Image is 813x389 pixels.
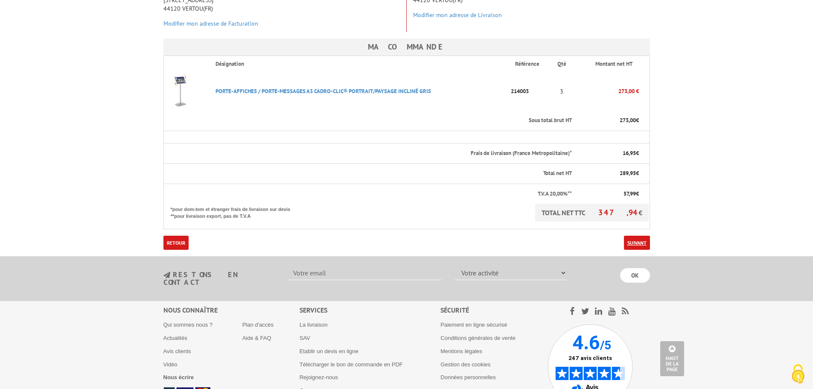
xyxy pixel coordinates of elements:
th: Frais de livraison (France Metropolitaine)* [163,143,573,164]
input: OK [620,268,650,283]
a: La livraison [300,322,328,328]
a: Plan d'accès [242,322,274,328]
td: 3 [551,72,573,111]
a: Télécharger le bon de commande en PDF [300,361,403,368]
a: Modifier mon adresse de Facturation [163,20,258,27]
a: Aide & FAQ [242,335,271,341]
span: 57,99 [624,190,636,197]
a: Nous écrire [163,374,194,380]
img: PORTE-AFFICHES / PORTE-MESSAGES A3 CADRO-CLIC® PORTRAIT/PAYSAGE INCLINé GRIS [164,74,198,108]
p: 273,00 € [573,84,639,99]
a: Conditions générales de vente [440,335,516,341]
p: TOTAL NET TTC € [535,204,649,222]
a: Rejoignez-nous [300,374,338,380]
a: Mentions légales [440,348,482,354]
p: € [580,170,639,178]
p: T.V.A 20,00%** [171,190,572,198]
span: 16,95 [623,149,636,157]
input: Votre email [288,266,442,280]
button: Cookies (fenêtre modale) [783,360,813,389]
a: Données personnelles [440,374,495,380]
a: Retour [163,236,189,250]
p: 214003 [508,84,551,99]
a: Gestion des cookies [440,361,490,368]
a: SAV [300,335,310,341]
img: Cookies (fenêtre modale) [787,363,809,385]
span: 289,95 [620,170,636,177]
a: Qui sommes nous ? [163,322,213,328]
span: 347,94 [598,208,638,217]
img: newsletter.jpg [163,272,170,279]
th: Référence [508,56,551,72]
p: *pour dom-tom et étranger frais de livraison sur devis **pour livraison export, pas de T.V.A [171,204,299,219]
div: Sécurité [440,305,548,315]
p: € [580,149,639,158]
a: Suivant [624,236,650,250]
h3: restons en contact [163,271,276,286]
th: Désignation [209,56,508,72]
a: Paiement en ligne sécurisé [440,322,507,328]
a: Vidéo [163,361,178,368]
h3: Ma commande [163,38,650,56]
p: € [580,190,639,198]
div: Services [300,305,441,315]
a: Haut de la page [660,341,684,376]
th: Total net HT [163,164,573,184]
span: 273,00 [620,117,636,124]
a: Modifier mon adresse de Livraison [413,11,502,19]
a: Actualités [163,335,187,341]
div: Nous connaître [163,305,300,315]
a: Etablir un devis en ligne [300,348,358,354]
p: € [580,117,639,125]
th: Sous total brut HT [163,111,573,131]
a: PORTE-AFFICHES / PORTE-MESSAGES A3 CADRO-CLIC® PORTRAIT/PAYSAGE INCLINé GRIS [216,88,431,95]
th: Qté [551,56,573,72]
a: Avis clients [163,348,191,354]
p: Montant net HT [580,60,649,68]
